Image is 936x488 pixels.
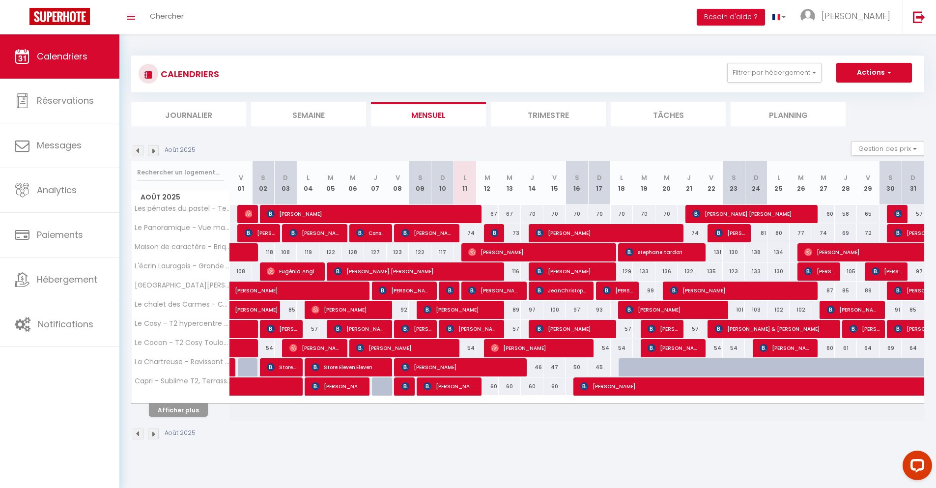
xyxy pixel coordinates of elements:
a: [PERSON_NAME] [230,282,253,300]
div: 61 [835,339,857,357]
div: 85 [835,282,857,300]
abbr: M [350,173,356,182]
abbr: V [709,173,713,182]
span: Le Cosy - T2 hypercentre au calme avec parking [133,320,231,327]
li: Journalier [131,102,246,126]
div: 132 [678,262,700,281]
abbr: J [687,173,691,182]
span: [PERSON_NAME] [379,281,431,300]
span: Messages [37,139,82,151]
span: [PERSON_NAME] [760,339,812,357]
div: 131 [700,243,723,261]
div: 89 [857,282,879,300]
div: 116 [499,262,521,281]
span: [PERSON_NAME] [850,319,879,338]
div: 45 [588,358,611,376]
th: 07 [364,161,387,205]
div: 57 [611,320,633,338]
span: [PERSON_NAME] [603,281,633,300]
div: 57 [902,205,924,223]
div: 80 [767,224,790,242]
div: 60 [812,339,835,357]
div: 117 [431,243,454,261]
div: 70 [611,205,633,223]
th: 11 [454,161,476,205]
span: [PERSON_NAME] [446,319,499,338]
span: [PERSON_NAME] [715,224,745,242]
div: 58 [835,205,857,223]
span: [PERSON_NAME] [401,377,409,396]
div: 60 [521,377,543,396]
div: 123 [387,243,409,261]
span: Store Eleven.Eleven [267,358,297,376]
div: 64 [902,339,924,357]
abbr: J [844,173,848,182]
div: 60 [476,377,499,396]
div: 70 [655,205,678,223]
div: 102 [767,301,790,319]
th: 29 [857,161,879,205]
th: 21 [678,161,700,205]
img: ... [800,9,815,24]
span: [PERSON_NAME] [235,295,280,314]
span: Maison de caractère - Brique rouge [133,243,231,251]
div: 129 [611,262,633,281]
span: [PERSON_NAME] [468,281,521,300]
div: 70 [521,205,543,223]
span: Capri - Sublime T2, Terrasse couverte & Parking [133,377,231,385]
div: 69 [879,339,902,357]
abbr: J [373,173,377,182]
th: 13 [499,161,521,205]
span: [PERSON_NAME] [PERSON_NAME] [267,319,297,338]
div: 127 [364,243,387,261]
div: 67 [476,205,499,223]
div: 65 [857,205,879,223]
span: [PERSON_NAME] [872,262,902,281]
span: Consolación Jurado [356,224,386,242]
div: 54 [588,339,611,357]
abbr: M [664,173,670,182]
span: Calendriers [37,50,87,62]
span: Notifications [38,318,93,330]
abbr: M [798,173,804,182]
div: 89 [499,301,521,319]
th: 26 [790,161,812,205]
div: 46 [521,358,543,376]
div: 93 [588,301,611,319]
div: 54 [723,339,745,357]
span: [PERSON_NAME] [536,319,611,338]
img: logout [913,11,925,23]
div: 74 [812,224,835,242]
span: [PERSON_NAME] Del brio [PERSON_NAME] [827,300,879,319]
abbr: M [484,173,490,182]
div: 130 [723,243,745,261]
abbr: S [575,173,579,182]
abbr: D [910,173,915,182]
div: 122 [319,243,342,261]
div: 54 [700,339,723,357]
abbr: M [641,173,647,182]
span: Le Cocon - T2 Cosy Toulouse hypercentre avec Parking [133,339,231,346]
div: 54 [611,339,633,357]
span: Réservations [37,94,94,107]
h3: CALENDRIERS [158,63,219,85]
div: 135 [700,262,723,281]
div: 138 [745,243,767,261]
span: [PERSON_NAME] [894,204,902,223]
abbr: V [552,173,557,182]
button: Gestion des prix [851,141,924,156]
th: 12 [476,161,499,205]
iframe: LiveChat chat widget [895,447,936,488]
abbr: D [283,173,288,182]
div: 108 [275,243,297,261]
div: 99 [633,282,655,300]
span: [PERSON_NAME] [312,300,387,319]
div: 97 [521,301,543,319]
span: Paiements [37,229,83,241]
span: [GEOGRAPHIC_DATA][PERSON_NAME] - Résidence avec piscine [133,282,231,289]
span: Les pénates du pastel - Terrasse & Jardin [133,205,231,212]
div: 134 [767,243,790,261]
span: [PERSON_NAME] [289,339,342,357]
th: 06 [341,161,364,205]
